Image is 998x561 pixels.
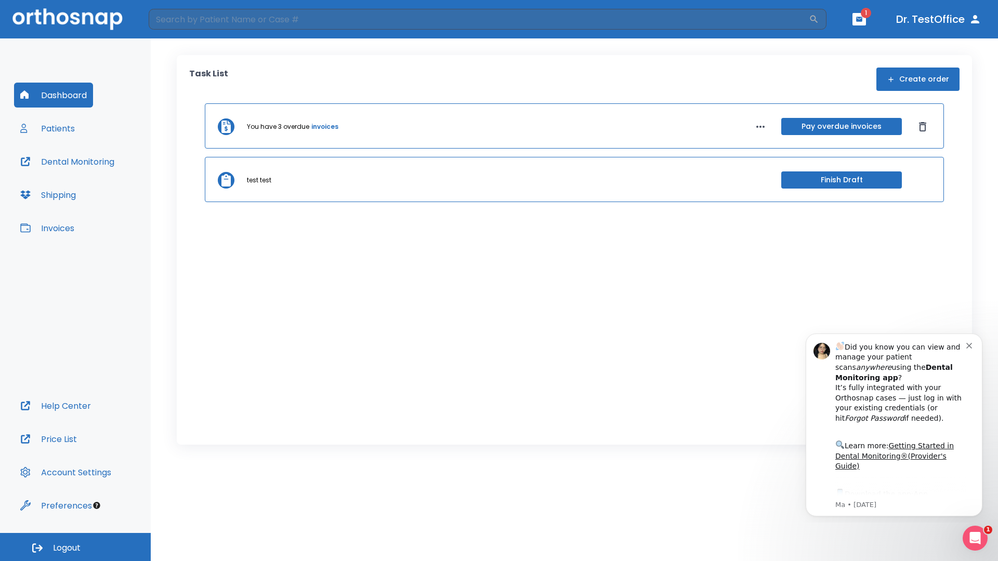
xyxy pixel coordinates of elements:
[984,526,992,534] span: 1
[45,166,138,184] a: App Store
[14,393,97,418] button: Help Center
[149,9,809,30] input: Search by Patient Name or Case #
[14,116,81,141] button: Patients
[14,149,121,174] button: Dental Monitoring
[876,68,960,91] button: Create order
[914,118,931,135] button: Dismiss
[781,171,902,189] button: Finish Draft
[14,426,83,451] button: Price List
[14,493,98,518] button: Preferences
[12,8,123,30] img: Orthosnap
[861,8,871,18] span: 1
[247,122,309,131] p: You have 3 overdue
[14,182,82,207] button: Shipping
[189,68,228,91] p: Task List
[311,122,338,131] a: invoices
[790,324,998,523] iframe: Intercom notifications message
[781,118,902,135] button: Pay overdue invoices
[45,176,176,185] p: Message from Ma, sent 5w ago
[963,526,988,551] iframe: Intercom live chat
[92,501,101,510] div: Tooltip anchor
[14,460,117,485] button: Account Settings
[45,163,176,216] div: Download the app: | ​ Let us know if you need help getting started!
[14,83,93,108] button: Dashboard
[14,216,81,241] button: Invoices
[892,10,986,29] button: Dr. TestOffice
[247,176,271,185] p: test test
[53,542,81,554] span: Logout
[176,16,185,24] button: Dismiss notification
